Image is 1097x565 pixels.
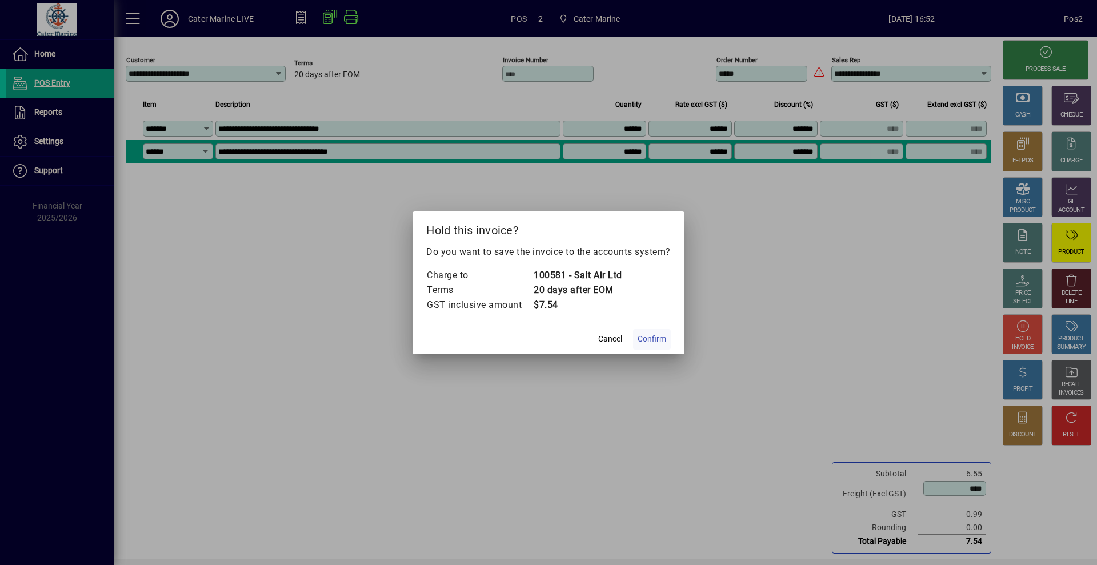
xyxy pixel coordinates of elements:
button: Cancel [592,329,628,350]
button: Confirm [633,329,671,350]
h2: Hold this invoice? [413,211,684,245]
td: Charge to [426,268,533,283]
td: 100581 - Salt Air Ltd [533,268,622,283]
span: Cancel [598,333,622,345]
td: $7.54 [533,298,622,312]
td: GST inclusive amount [426,298,533,312]
td: 20 days after EOM [533,283,622,298]
td: Terms [426,283,533,298]
span: Confirm [638,333,666,345]
p: Do you want to save the invoice to the accounts system? [426,245,671,259]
